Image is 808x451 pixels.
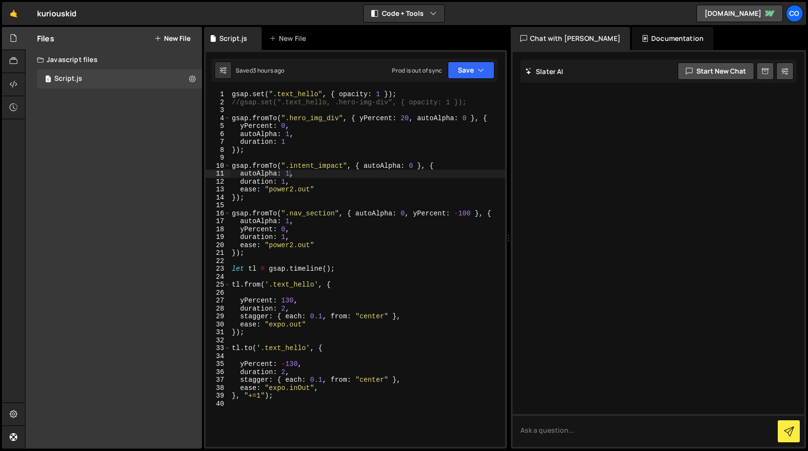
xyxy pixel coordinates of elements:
div: 25 [206,281,230,289]
div: 1 [206,90,230,99]
div: 27 [206,297,230,305]
div: 14 [206,194,230,202]
div: 5 [206,122,230,130]
div: Saved [236,66,285,75]
div: 34 [206,352,230,361]
a: [DOMAIN_NAME] [696,5,783,22]
div: 13 [206,186,230,194]
div: 10 [206,162,230,170]
div: 23 [206,265,230,273]
div: 19 [206,233,230,241]
div: 16633/45317.js [37,69,202,88]
h2: Slater AI [525,67,564,76]
div: 12 [206,178,230,186]
button: Save [448,62,494,79]
div: 9 [206,154,230,162]
div: 2 [206,99,230,107]
div: 16 [206,210,230,218]
div: 30 [206,321,230,329]
div: Script.js [54,75,82,83]
div: 3 hours ago [253,66,285,75]
div: 8 [206,146,230,154]
button: Start new chat [678,63,754,80]
div: 6 [206,130,230,138]
div: 40 [206,400,230,408]
a: 🤙 [2,2,25,25]
div: 20 [206,241,230,250]
div: New File [269,34,310,43]
div: Chat with [PERSON_NAME] [511,27,630,50]
div: kuriouskid [37,8,77,19]
div: 15 [206,201,230,210]
div: 38 [206,384,230,392]
div: 4 [206,114,230,123]
div: 33 [206,344,230,352]
h2: Files [37,33,54,44]
div: 29 [206,313,230,321]
a: Co [786,5,803,22]
div: 32 [206,337,230,345]
div: 28 [206,305,230,313]
div: 26 [206,289,230,297]
button: Code + Tools [364,5,444,22]
span: 1 [45,76,51,84]
div: 24 [206,273,230,281]
div: 36 [206,368,230,376]
div: 11 [206,170,230,178]
div: Prod is out of sync [392,66,442,75]
div: 22 [206,257,230,265]
div: 7 [206,138,230,146]
div: 17 [206,217,230,225]
div: 35 [206,360,230,368]
div: Documentation [632,27,713,50]
div: Javascript files [25,50,202,69]
div: 39 [206,392,230,400]
div: 21 [206,249,230,257]
div: Script.js [219,34,247,43]
div: 3 [206,106,230,114]
div: 31 [206,328,230,337]
button: New File [154,35,190,42]
div: 37 [206,376,230,384]
div: 18 [206,225,230,234]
